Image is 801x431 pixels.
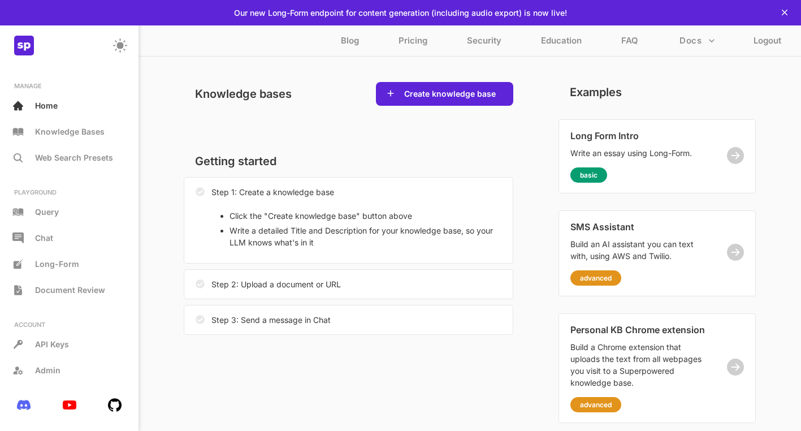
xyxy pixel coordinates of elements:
p: Examples [558,82,633,102]
p: advanced [580,400,612,409]
img: z8lAhOqrsAAAAASUVORK5CYII= [14,36,34,55]
p: Build an AI assistant you can text with, using AWS and Twilio. [570,238,705,262]
button: Create knowledge base [401,88,499,100]
p: Write an essay using Long-Form. [570,147,705,159]
p: basic [580,171,597,179]
img: N39bNTixw8P4fi+M93mRMZHgAAAAASUVORK5CYII= [63,400,76,410]
p: Our new Long-Form endpoint for content generation (including audio export) is now live! [234,8,567,18]
p: FAQ [621,35,638,51]
p: MANAGE [6,82,133,90]
p: Getting started [184,151,513,171]
p: Logout [754,35,781,51]
p: Step 3: Send a message in Chat [211,314,331,326]
span: Long-Form [35,259,79,269]
p: ACCOUNT [6,321,133,329]
p: Query [35,207,59,217]
p: Blog [341,35,359,51]
p: Home [35,101,58,110]
p: advanced [580,274,612,282]
button: more [675,30,720,51]
img: bnu8aOQAAAABJRU5ErkJggg== [17,400,31,410]
li: Click the "Create knowledge base" button above [230,210,501,222]
p: Long Form Intro [570,130,705,141]
p: API Keys [35,339,69,349]
p: Step 2: Upload a document or URL [211,278,341,290]
p: Build a Chrome extension that uploads the text from all webpages you visit to a Superpowered know... [570,341,705,389]
p: Admin [35,365,60,375]
p: Knowledge bases [184,84,303,104]
p: Pricing [399,35,427,51]
li: Write a detailed Title and Description for your knowledge base, so your LLM knows what's in it [230,225,501,248]
span: Document Review [35,285,105,295]
p: Personal KB Chrome extension [570,324,705,335]
p: Web Search Presets [35,153,113,162]
p: Education [541,35,582,51]
p: Knowledge Bases [35,127,105,136]
p: Chat [35,233,53,243]
p: Security [467,35,501,51]
p: Step 1: Create a knowledge base [211,186,334,198]
img: 6MBzwQAAAABJRU5ErkJggg== [108,398,122,412]
p: SMS Assistant [570,221,705,232]
p: PLAYGROUND [6,188,133,196]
